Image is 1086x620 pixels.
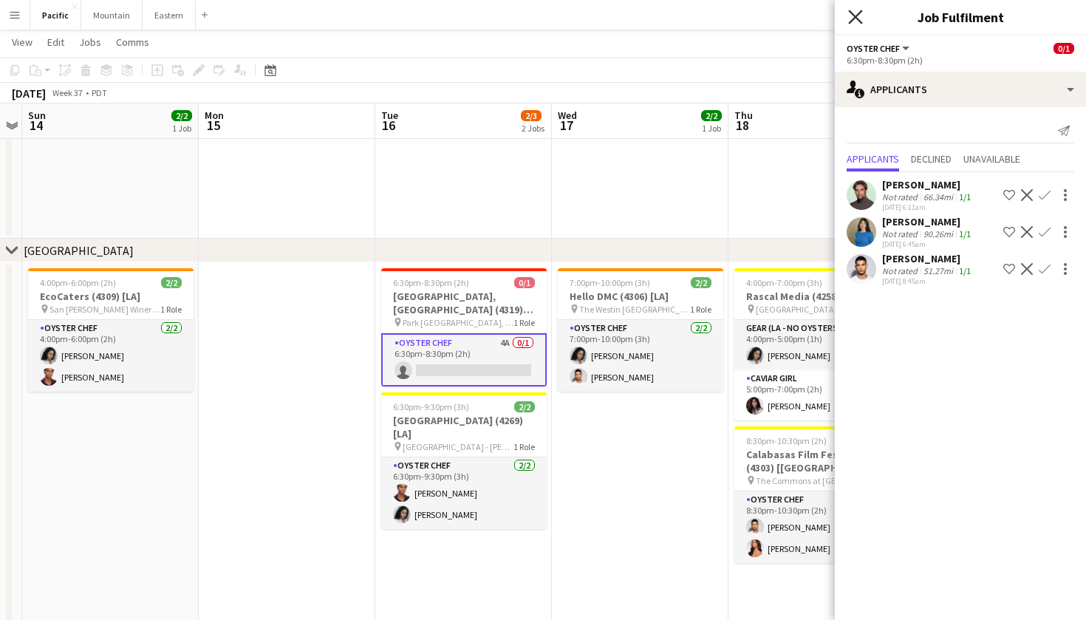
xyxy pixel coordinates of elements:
span: 1 Role [160,304,182,315]
div: 2 Jobs [522,123,544,134]
h3: Job Fulfilment [835,7,1086,27]
span: Wed [558,109,577,122]
div: 6:30pm-8:30pm (2h) [847,55,1074,66]
div: Not rated [882,191,921,202]
div: [PERSON_NAME] [882,215,974,228]
div: Not rated [882,265,921,276]
app-skills-label: 1/1 [959,191,971,202]
app-card-role: Caviar Girl1/15:00pm-7:00pm (2h)[PERSON_NAME] [734,370,900,420]
span: 15 [202,117,224,134]
span: Unavailable [963,154,1020,164]
app-job-card: 4:00pm-7:00pm (3h)2/2Rascal Media (4258) [LA] [GEOGRAPHIC_DATA] E2 RolesGear (LA - NO oysters)1/1... [734,268,900,420]
div: [PERSON_NAME] [882,178,974,191]
span: San [PERSON_NAME] Winery ([GEOGRAPHIC_DATA], [GEOGRAPHIC_DATA]) [49,304,160,315]
span: Week 37 [49,87,86,98]
app-job-card: 6:30pm-8:30pm (2h)0/1[GEOGRAPHIC_DATA], [GEOGRAPHIC_DATA] (4319) [LA] Park [GEOGRAPHIC_DATA], [GE... [381,268,547,386]
span: 2/2 [514,401,535,412]
h3: Calabasas Film Festival (4303) [[GEOGRAPHIC_DATA]] [734,448,900,474]
span: 4:00pm-6:00pm (2h) [40,277,116,288]
app-card-role: Oyster Chef2/24:00pm-6:00pm (2h)[PERSON_NAME][PERSON_NAME] [28,320,194,392]
app-card-role: Oyster Chef2/26:30pm-9:30pm (3h)[PERSON_NAME][PERSON_NAME] [381,457,547,529]
button: Pacific [30,1,81,30]
div: 90.26mi [921,228,956,239]
span: Comms [116,35,149,49]
div: Not rated [882,228,921,239]
app-card-role: Oyster Chef2/28:30pm-10:30pm (2h)[PERSON_NAME][PERSON_NAME] [734,491,900,563]
span: Tue [381,109,398,122]
h3: EcoCaters (4309) [LA] [28,290,194,303]
span: Sun [28,109,46,122]
span: 7:00pm-10:00pm (3h) [570,277,650,288]
span: Jobs [79,35,101,49]
span: 4:00pm-7:00pm (3h) [746,277,822,288]
h3: [GEOGRAPHIC_DATA], [GEOGRAPHIC_DATA] (4319) [LA] [381,290,547,316]
div: Applicants [835,72,1086,107]
app-card-role: Oyster Chef4A0/16:30pm-8:30pm (2h) [381,333,547,386]
div: 66.34mi [921,191,956,202]
app-job-card: 8:30pm-10:30pm (2h)2/2Calabasas Film Festival (4303) [[GEOGRAPHIC_DATA]] The Commons at [GEOGRAPH... [734,426,900,563]
span: 2/2 [691,277,711,288]
span: 16 [379,117,398,134]
div: 1 Job [702,123,721,134]
span: Park [GEOGRAPHIC_DATA], [GEOGRAPHIC_DATA] ([GEOGRAPHIC_DATA], [GEOGRAPHIC_DATA]) [403,317,513,328]
span: Oyster Chef [847,43,900,54]
span: 17 [556,117,577,134]
span: The Commons at [GEOGRAPHIC_DATA] ([GEOGRAPHIC_DATA], [GEOGRAPHIC_DATA]) [756,475,867,486]
app-job-card: 7:00pm-10:00pm (3h)2/2Hello DMC (4306) [LA] The Westin [GEOGRAPHIC_DATA] ([GEOGRAPHIC_DATA], [GEO... [558,268,723,392]
button: Eastern [143,1,196,30]
div: [PERSON_NAME] [882,252,974,265]
button: Mountain [81,1,143,30]
span: 2/2 [701,110,722,121]
h3: [GEOGRAPHIC_DATA] (4269) [LA] [381,414,547,440]
span: 2/2 [171,110,192,121]
span: Declined [911,154,952,164]
app-skills-label: 1/1 [959,265,971,276]
span: 18 [732,117,753,134]
div: [GEOGRAPHIC_DATA] [24,243,134,258]
span: 6:30pm-9:30pm (3h) [393,401,469,412]
app-job-card: 4:00pm-6:00pm (2h)2/2EcoCaters (4309) [LA] San [PERSON_NAME] Winery ([GEOGRAPHIC_DATA], [GEOGRAPH... [28,268,194,392]
div: [DATE] 6:11am [882,202,974,212]
app-card-role: Gear (LA - NO oysters)1/14:00pm-5:00pm (1h)[PERSON_NAME] [734,320,900,370]
a: Edit [41,33,70,52]
span: 1 Role [513,441,535,452]
span: Edit [47,35,64,49]
span: 14 [26,117,46,134]
span: [GEOGRAPHIC_DATA] E [756,304,843,315]
span: Thu [734,109,753,122]
div: PDT [92,87,107,98]
app-skills-label: 1/1 [959,228,971,239]
h3: Rascal Media (4258) [LA] [734,290,900,303]
span: The Westin [GEOGRAPHIC_DATA] ([GEOGRAPHIC_DATA], [GEOGRAPHIC_DATA]) [579,304,690,315]
div: 1 Job [172,123,191,134]
span: 2/3 [521,110,542,121]
a: View [6,33,38,52]
span: View [12,35,33,49]
div: [DATE] 6:45am [882,239,974,249]
app-job-card: 6:30pm-9:30pm (3h)2/2[GEOGRAPHIC_DATA] (4269) [LA] [GEOGRAPHIC_DATA] - [PERSON_NAME] ([GEOGRAPHIC... [381,392,547,529]
span: 1 Role [513,317,535,328]
a: Jobs [73,33,107,52]
span: 1 Role [690,304,711,315]
span: 0/1 [1053,43,1074,54]
a: Comms [110,33,155,52]
span: 0/1 [514,277,535,288]
div: 51.27mi [921,265,956,276]
div: [DATE] [12,86,46,101]
span: 2/2 [161,277,182,288]
span: Applicants [847,154,899,164]
span: 6:30pm-8:30pm (2h) [393,277,469,288]
h3: Hello DMC (4306) [LA] [558,290,723,303]
button: Oyster Chef [847,43,912,54]
div: [DATE] 8:45am [882,276,974,286]
span: [GEOGRAPHIC_DATA] - [PERSON_NAME] ([GEOGRAPHIC_DATA], [GEOGRAPHIC_DATA]) [403,441,513,452]
span: 8:30pm-10:30pm (2h) [746,435,827,446]
app-card-role: Oyster Chef2/27:00pm-10:00pm (3h)[PERSON_NAME][PERSON_NAME] [558,320,723,392]
span: Mon [205,109,224,122]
